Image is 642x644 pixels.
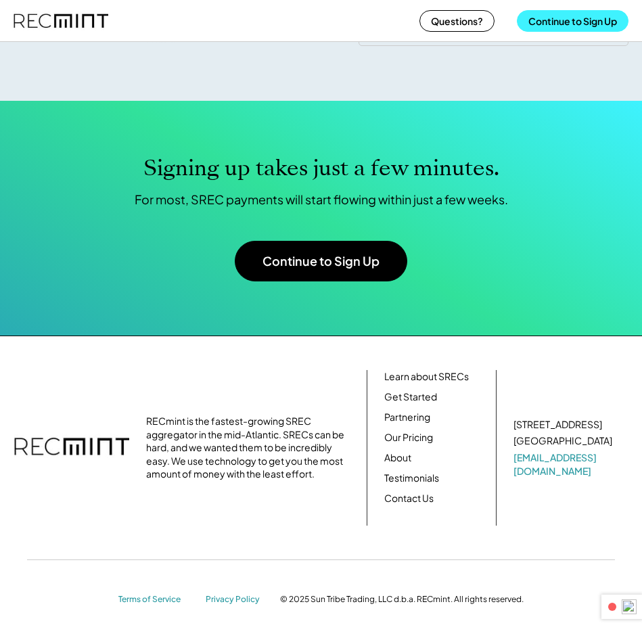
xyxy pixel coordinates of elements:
div: For most, SREC payments will start flowing within just a few weeks. [135,191,508,207]
h1: Signing up takes just a few minutes. [143,155,499,181]
a: Contact Us [384,492,434,505]
button: Continue to Sign Up [235,241,407,281]
a: Get Started [384,390,437,404]
img: recmint-logotype%403x.png [14,424,129,471]
a: Privacy Policy [206,594,267,605]
a: Learn about SRECs [384,370,469,384]
div: [GEOGRAPHIC_DATA] [513,434,612,448]
img: recmint-logotype%403x%20%281%29.jpeg [14,3,108,39]
button: Continue to Sign Up [517,10,628,32]
a: About [384,451,411,465]
div: © 2025 Sun Tribe Trading, LLC d.b.a. RECmint. All rights reserved. [280,594,524,605]
a: Testimonials [384,471,439,485]
a: Partnering [384,411,430,424]
div: [STREET_ADDRESS] [513,418,602,432]
div: RECmint is the fastest-growing SREC aggregator in the mid-Atlantic. SRECs can be hard, and we wan... [146,415,349,481]
button: Questions? [419,10,495,32]
a: Terms of Service [118,594,193,605]
a: [EMAIL_ADDRESS][DOMAIN_NAME] [513,451,615,478]
a: Our Pricing [384,431,433,444]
